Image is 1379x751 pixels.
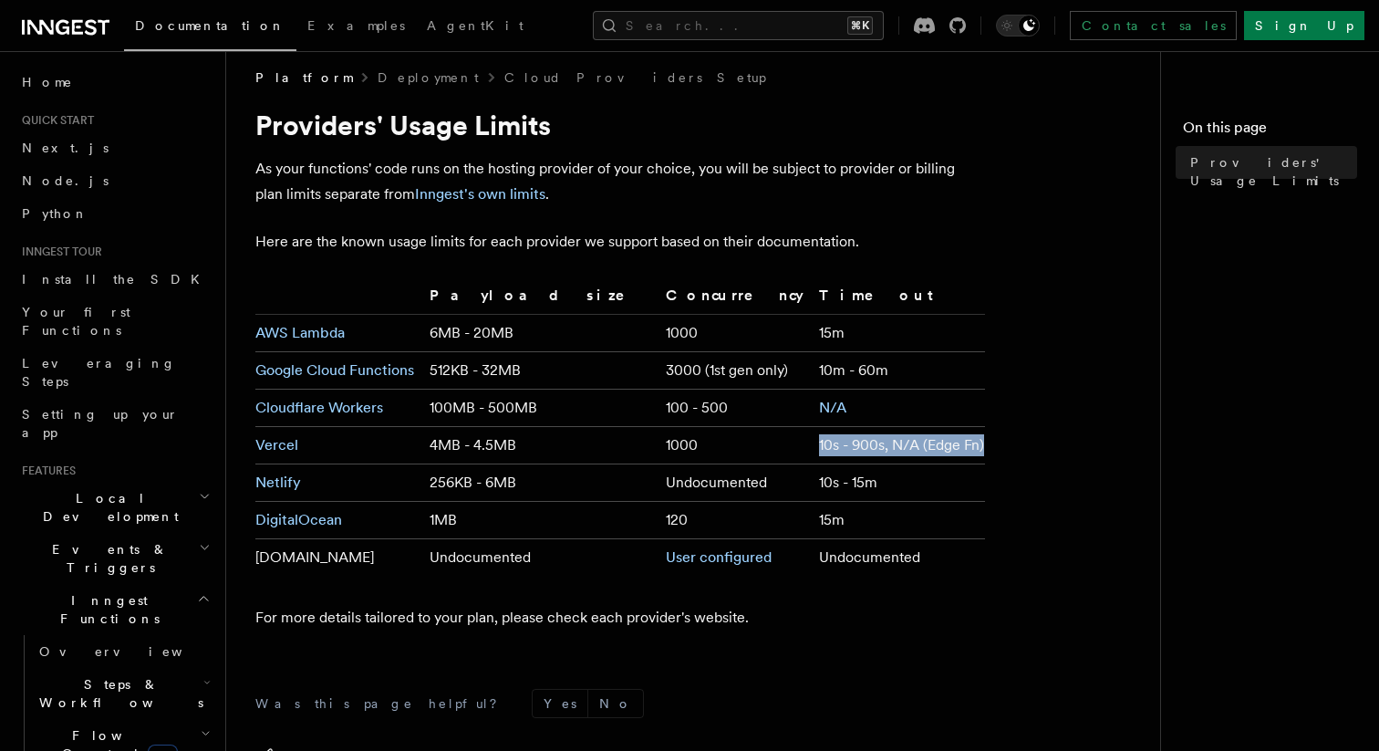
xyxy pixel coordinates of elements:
[533,690,587,717] button: Yes
[22,206,88,221] span: Python
[15,245,102,259] span: Inngest tour
[658,390,812,427] td: 100 - 500
[15,296,214,347] a: Your first Functions
[15,482,214,533] button: Local Development
[1244,11,1364,40] a: Sign Up
[658,502,812,539] td: 120
[1070,11,1237,40] a: Contact sales
[15,347,214,398] a: Leveraging Steps
[255,511,342,528] a: DigitalOcean
[666,548,772,566] a: User configured
[422,464,658,502] td: 256KB - 6MB
[415,185,545,203] a: Inngest's own limits
[15,131,214,164] a: Next.js
[422,502,658,539] td: 1MB
[124,5,296,51] a: Documentation
[812,464,985,502] td: 10s - 15m
[847,16,873,35] kbd: ⌘K
[812,352,985,390] td: 10m - 60m
[15,263,214,296] a: Install the SDK
[812,284,985,315] th: Timeout
[22,356,176,389] span: Leveraging Steps
[422,539,658,577] td: Undocumented
[996,15,1040,37] button: Toggle dark mode
[658,284,812,315] th: Concurrency
[135,18,285,33] span: Documentation
[22,73,73,91] span: Home
[427,18,524,33] span: AgentKit
[812,427,985,464] td: 10s - 900s, N/A (Edge Fn)
[1183,117,1357,146] h4: On this page
[658,464,812,502] td: Undocumented
[812,539,985,577] td: Undocumented
[255,156,985,207] p: As your functions' code runs on the hosting provider of your choice, you will be subject to provi...
[378,68,479,87] a: Deployment
[255,694,510,713] p: Was this page helpful?
[1183,146,1357,197] a: Providers' Usage Limits
[22,141,109,155] span: Next.js
[658,352,812,390] td: 3000 (1st gen only)
[255,539,422,577] td: [DOMAIN_NAME]
[22,305,130,338] span: Your first Functions
[504,68,766,87] a: Cloud Providers Setup
[1190,153,1357,190] span: Providers' Usage Limits
[32,635,214,668] a: Overview
[255,605,985,631] p: For more details tailored to your plan, please check each provider's website.
[15,164,214,197] a: Node.js
[15,398,214,449] a: Setting up your app
[255,68,352,87] span: Platform
[422,427,658,464] td: 4MB - 4.5MB
[32,675,203,712] span: Steps & Workflows
[22,272,211,287] span: Install the SDK
[422,390,658,427] td: 100MB - 500MB
[15,533,214,584] button: Events & Triggers
[15,540,199,577] span: Events & Triggers
[15,489,199,526] span: Local Development
[593,11,884,40] button: Search...⌘K
[22,407,179,440] span: Setting up your app
[39,644,227,659] span: Overview
[255,361,414,379] a: Google Cloud Functions
[32,668,214,719] button: Steps & Workflows
[255,109,985,141] h1: Providers' Usage Limits
[255,436,298,454] a: Vercel
[812,502,985,539] td: 15m
[416,5,534,49] a: AgentKit
[422,352,658,390] td: 512KB - 32MB
[15,113,94,128] span: Quick start
[819,399,846,416] a: N/A
[658,427,812,464] td: 1000
[15,584,214,635] button: Inngest Functions
[658,315,812,352] td: 1000
[422,284,658,315] th: Payload size
[15,464,76,478] span: Features
[588,690,643,717] button: No
[22,173,109,188] span: Node.js
[255,324,345,341] a: AWS Lambda
[255,399,383,416] a: Cloudflare Workers
[307,18,405,33] span: Examples
[15,66,214,99] a: Home
[812,315,985,352] td: 15m
[255,474,301,491] a: Netlify
[15,591,197,628] span: Inngest Functions
[15,197,214,230] a: Python
[422,315,658,352] td: 6MB - 20MB
[296,5,416,49] a: Examples
[255,229,985,255] p: Here are the known usage limits for each provider we support based on their documentation.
